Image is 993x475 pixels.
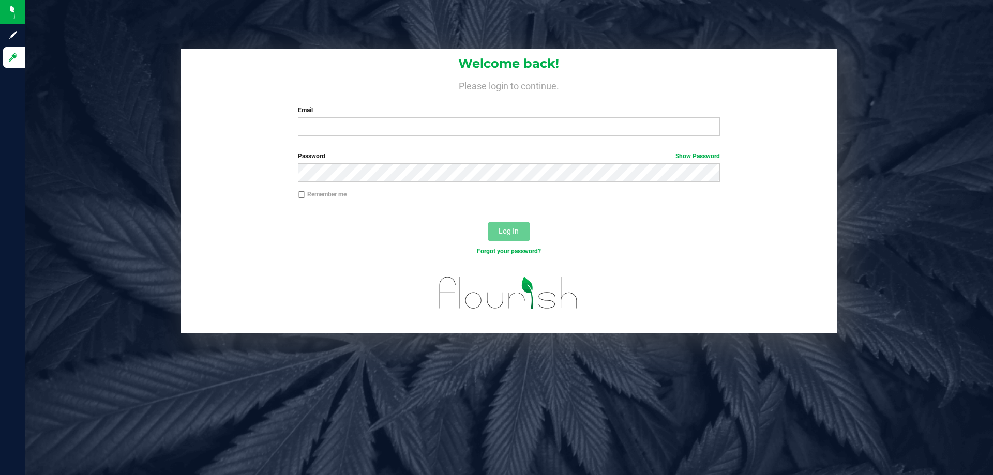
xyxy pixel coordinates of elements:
[488,222,530,241] button: Log In
[298,191,305,198] input: Remember me
[298,105,719,115] label: Email
[427,267,591,319] img: flourish_logo.svg
[8,30,18,40] inline-svg: Sign up
[499,227,519,235] span: Log In
[298,152,325,160] span: Password
[477,248,541,255] a: Forgot your password?
[675,152,720,160] a: Show Password
[181,57,837,70] h1: Welcome back!
[181,79,837,91] h4: Please login to continue.
[8,52,18,63] inline-svg: Log in
[298,190,347,199] label: Remember me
